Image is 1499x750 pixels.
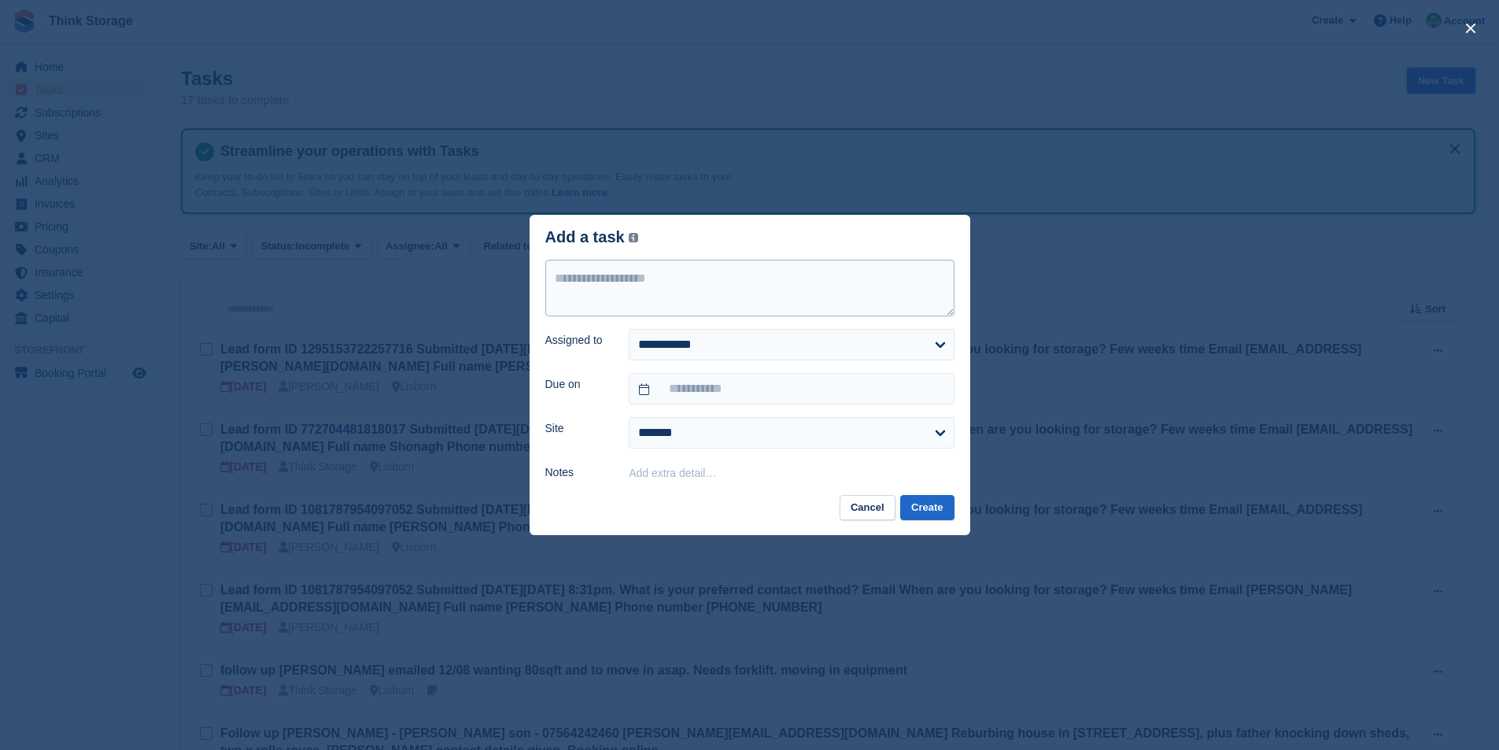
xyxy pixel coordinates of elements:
[1458,16,1483,41] button: close
[629,233,638,242] img: icon-info-grey-7440780725fd019a000dd9b08b2336e03edf1995a4989e88bcd33f0948082b44.svg
[545,464,611,481] label: Notes
[629,467,716,479] button: Add extra detail…
[545,376,611,393] label: Due on
[900,495,954,521] button: Create
[545,228,639,246] div: Add a task
[545,420,611,437] label: Site
[545,332,611,349] label: Assigned to
[840,495,895,521] button: Cancel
